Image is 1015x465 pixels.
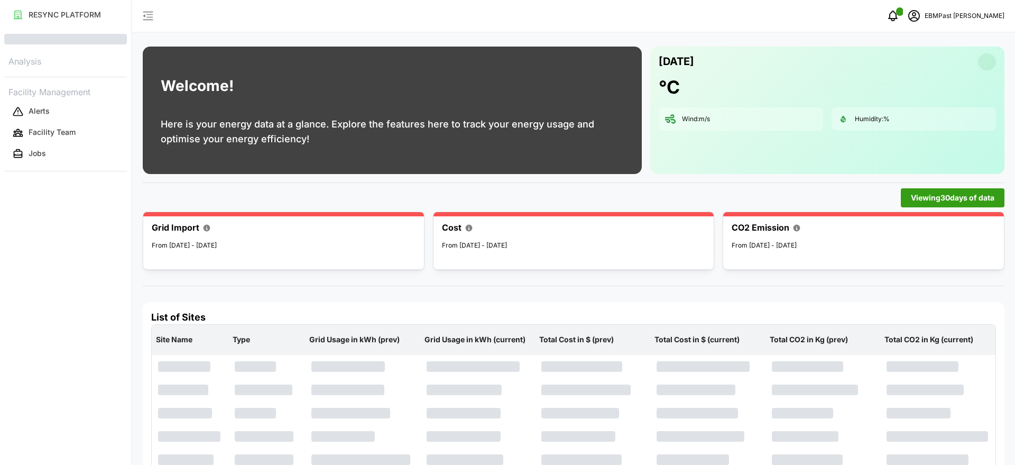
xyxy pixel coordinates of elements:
[4,84,127,99] p: Facility Management
[659,53,694,70] p: [DATE]
[855,115,890,124] p: Humidity: %
[4,102,127,121] button: Alerts
[4,4,127,25] a: RESYNC PLATFORM
[152,241,416,251] p: From [DATE] - [DATE]
[4,123,127,142] button: Facility Team
[152,221,199,234] p: Grid Import
[422,326,533,353] p: Grid Usage in kWh (current)
[29,10,101,20] p: RESYNC PLATFORM
[442,221,462,234] p: Cost
[901,188,1004,207] button: Viewing30days of data
[29,106,50,116] p: Alerts
[29,127,76,138] p: Facility Team
[682,115,710,124] p: Wind: m/s
[161,75,234,97] h1: Welcome!
[4,122,127,143] a: Facility Team
[925,11,1004,21] p: EBMPast [PERSON_NAME]
[154,326,226,353] p: Site Name
[29,148,46,159] p: Jobs
[537,326,648,353] p: Total Cost in $ (prev)
[4,144,127,163] button: Jobs
[652,326,763,353] p: Total Cost in $ (current)
[911,189,994,207] span: Viewing 30 days of data
[151,311,996,324] h4: List of Sites
[882,326,993,353] p: Total CO2 in Kg (current)
[659,76,680,99] h1: °C
[161,117,624,147] p: Here is your energy data at a glance. Explore the features here to track your energy usage and op...
[4,101,127,122] a: Alerts
[4,5,127,24] button: RESYNC PLATFORM
[307,326,418,353] p: Grid Usage in kWh (prev)
[732,221,789,234] p: CO2 Emission
[882,5,903,26] button: notifications
[4,53,127,68] p: Analysis
[732,241,995,251] p: From [DATE] - [DATE]
[768,326,879,353] p: Total CO2 in Kg (prev)
[4,143,127,165] a: Jobs
[230,326,303,353] p: Type
[903,5,925,26] button: schedule
[442,241,706,251] p: From [DATE] - [DATE]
